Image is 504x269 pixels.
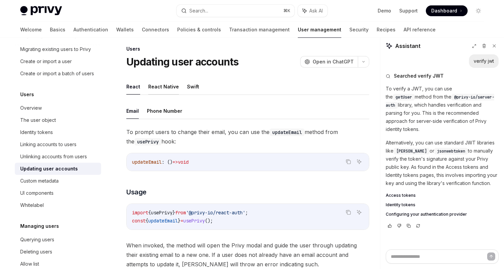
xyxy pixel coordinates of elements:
a: Querying users [15,234,101,246]
button: Swift [187,79,199,95]
a: API reference [404,22,436,38]
span: => [172,159,178,165]
button: Copy the contents from the code block [344,208,353,217]
span: jsonwebtoken [437,149,465,154]
button: Ask AI [355,157,364,166]
button: React Native [148,79,179,95]
div: Allow list [20,260,39,268]
span: from [175,210,186,216]
a: Identity tokens [386,202,499,208]
div: Whitelabel [20,201,44,209]
a: UI components [15,187,101,199]
a: Connectors [142,22,169,38]
div: Updating user accounts [20,165,78,173]
span: : () [162,159,172,165]
div: The user object [20,116,56,124]
div: Identity tokens [20,128,53,136]
button: Send message [487,252,495,261]
a: Security [349,22,369,38]
div: Users [126,46,369,52]
a: Create or import a user [15,55,101,68]
span: void [178,159,189,165]
button: Open in ChatGPT [300,56,358,68]
code: usePrivy [134,138,161,145]
p: To verify a JWT, you can use the method from the library, which handles verification and parsing ... [386,85,499,133]
span: } [172,210,175,216]
a: Access tokens [386,193,499,198]
div: Create or import a batch of users [20,70,94,78]
button: Ask AI [355,208,364,217]
span: (); [205,218,213,224]
div: verify jwt [474,58,494,64]
span: { [146,218,148,224]
a: Authentication [73,22,108,38]
div: Unlinking accounts from users [20,153,87,161]
a: Deleting users [15,246,101,258]
a: User management [298,22,341,38]
a: Custom metadata [15,175,101,187]
button: Searched verify JWT [386,73,499,79]
span: Open in ChatGPT [313,58,354,65]
a: Migrating existing users to Privy [15,43,101,55]
span: { [148,210,151,216]
a: Policies & controls [177,22,221,38]
h1: Updating user accounts [126,56,239,68]
button: Ask AI [298,5,327,17]
a: The user object [15,114,101,126]
h5: Users [20,90,34,99]
a: Overview [15,102,101,114]
span: Identity tokens [386,202,415,208]
a: Updating user accounts [15,163,101,175]
span: import [132,210,148,216]
a: Whitelabel [15,199,101,211]
span: Assistant [395,42,420,50]
span: getUser [396,95,412,100]
button: Email [126,103,139,119]
a: Identity tokens [15,126,101,138]
a: Recipes [377,22,396,38]
div: Overview [20,104,42,112]
a: Demo [378,7,391,14]
a: Transaction management [229,22,290,38]
a: Support [399,7,418,14]
div: Linking accounts to users [20,140,76,149]
span: usePrivy [183,218,205,224]
a: Unlinking accounts from users [15,151,101,163]
span: To prompt users to change their email, you can use the method from the hook: [126,127,369,146]
h5: Managing users [20,222,59,230]
div: Search... [189,7,208,15]
span: When invoked, the method will open the Privy modal and guide the user through updating their exis... [126,241,369,269]
span: Ask AI [309,7,323,14]
span: Access tokens [386,193,416,198]
span: Configuring your authentication provider [386,212,467,217]
button: Search...⌘K [177,5,294,17]
span: = [181,218,183,224]
span: Dashboard [431,7,457,14]
div: Custom metadata [20,177,59,185]
p: Alternatively, you can use standard JWT libraries like or to manually verify the token's signatur... [386,139,499,187]
a: Wallets [116,22,134,38]
a: Basics [50,22,65,38]
div: Querying users [20,236,54,244]
a: Welcome [20,22,42,38]
div: Migrating existing users to Privy [20,45,91,53]
button: Phone Number [147,103,182,119]
span: ⌘ K [283,8,290,14]
span: Searched verify JWT [394,73,444,79]
span: const [132,218,146,224]
img: light logo [20,6,62,16]
span: usePrivy [151,210,172,216]
button: Toggle dark mode [473,5,484,16]
span: '@privy-io/react-auth' [186,210,245,216]
code: updateEmail [270,129,305,136]
button: Copy the contents from the code block [344,157,353,166]
span: ; [245,210,248,216]
div: UI components [20,189,54,197]
span: } [178,218,181,224]
span: updateEmail [132,159,162,165]
div: Deleting users [20,248,52,256]
span: updateEmail [148,218,178,224]
a: Configuring your authentication provider [386,212,499,217]
a: Dashboard [426,5,468,16]
a: Create or import a batch of users [15,68,101,80]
